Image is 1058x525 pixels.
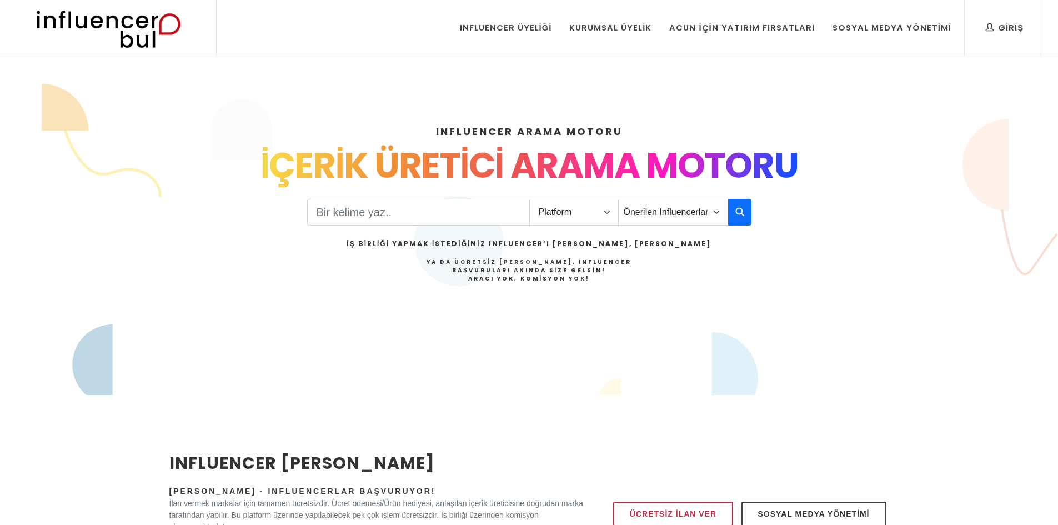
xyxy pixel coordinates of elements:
[630,507,716,521] span: Ücretsiz İlan Ver
[347,239,711,249] h2: İş Birliği Yapmak İstediğiniz Influencer’ı [PERSON_NAME], [PERSON_NAME]
[307,199,530,226] input: Search
[468,274,590,283] strong: Aracı Yok, Komisyon Yok!
[169,451,584,476] h2: INFLUENCER [PERSON_NAME]
[347,258,711,283] h4: Ya da Ücretsiz [PERSON_NAME], Influencer Başvuruları Anında Size Gelsin!
[833,22,951,34] div: Sosyal Medya Yönetimi
[169,124,889,139] h4: INFLUENCER ARAMA MOTORU
[169,487,436,496] span: [PERSON_NAME] - Influencerlar Başvuruyor!
[986,22,1024,34] div: Giriş
[569,22,651,34] div: Kurumsal Üyelik
[460,22,552,34] div: Influencer Üyeliği
[169,139,889,192] div: İÇERİK ÜRETİCİ ARAMA MOTORU
[669,22,814,34] div: Acun İçin Yatırım Fırsatları
[758,507,870,521] span: Sosyal Medya Yönetimi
